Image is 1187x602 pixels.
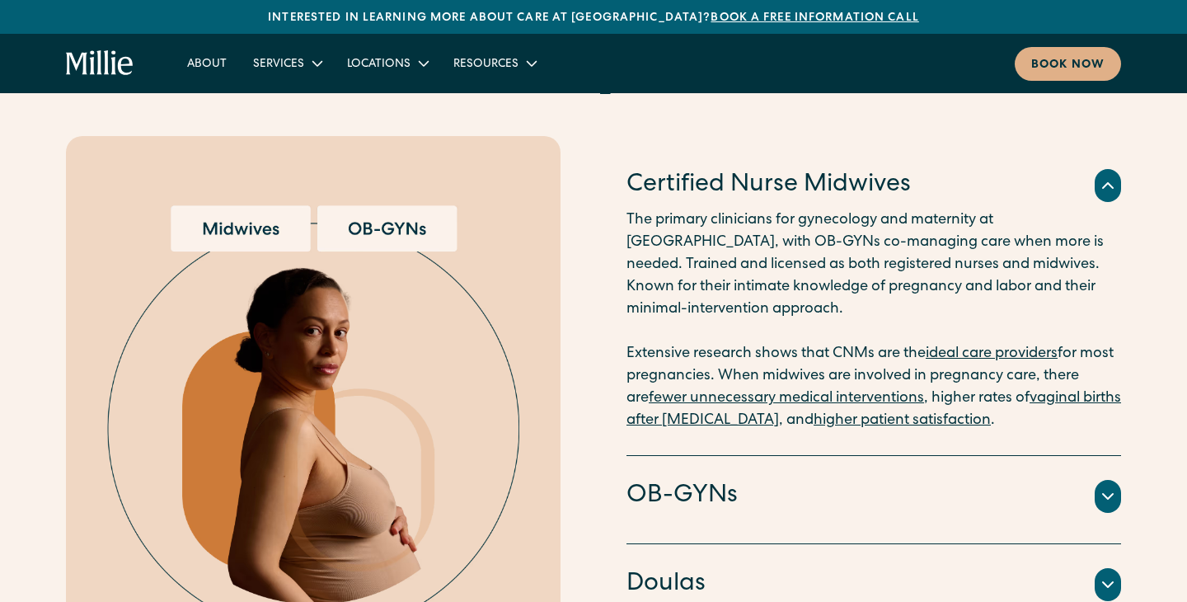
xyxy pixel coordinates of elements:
[347,56,411,73] div: Locations
[626,479,738,514] h4: OB-GYNs
[649,391,924,406] a: fewer unnecessary medical interventions
[453,56,518,73] div: Resources
[66,50,134,77] a: home
[926,346,1058,361] a: ideal care providers
[814,413,991,428] a: higher patient satisfaction
[626,567,706,602] h4: Doulas
[253,56,304,73] div: Services
[1031,57,1105,74] div: Book now
[240,49,334,77] div: Services
[1015,47,1121,81] a: Book now
[711,12,918,24] a: Book a free information call
[440,49,548,77] div: Resources
[626,209,1121,432] p: The primary clinicians for gynecology and maternity at [GEOGRAPHIC_DATA], with OB-GYNs co-managin...
[174,49,240,77] a: About
[334,49,440,77] div: Locations
[626,168,911,203] h4: Certified Nurse Midwives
